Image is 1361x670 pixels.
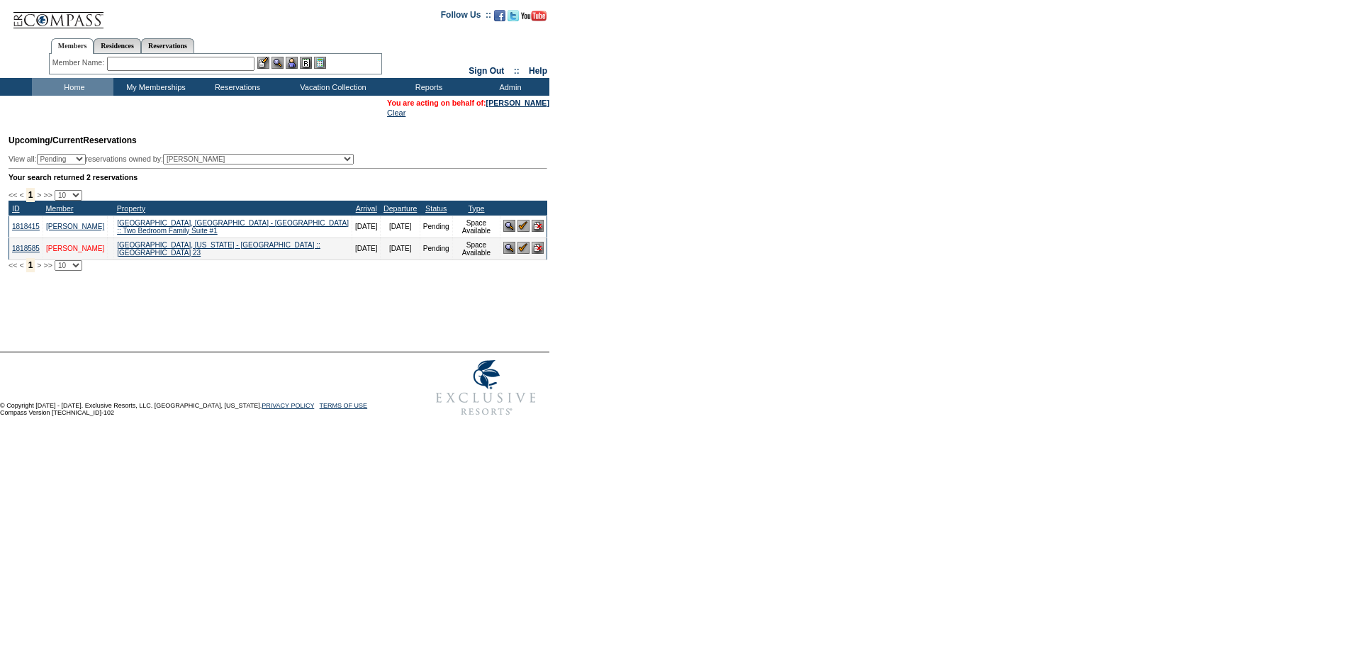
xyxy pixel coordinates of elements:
td: Home [32,78,113,96]
td: [DATE] [381,238,420,259]
a: [GEOGRAPHIC_DATA], [US_STATE] - [GEOGRAPHIC_DATA] :: [GEOGRAPHIC_DATA] 23 [117,241,320,257]
a: TERMS OF USE [320,402,368,409]
a: ID [12,204,20,213]
a: [PERSON_NAME] [486,99,549,107]
a: [PERSON_NAME] [46,245,104,252]
span: > [37,191,41,199]
img: Cancel Reservation [532,220,544,232]
span: > [37,261,41,269]
img: Cancel Reservation [532,242,544,254]
img: Become our fan on Facebook [494,10,505,21]
div: View all: reservations owned by: [9,154,360,164]
td: Follow Us :: [441,9,491,26]
a: Sign Out [469,66,504,76]
a: Follow us on Twitter [508,14,519,23]
a: Reservations [141,38,194,53]
span: >> [43,261,52,269]
a: PRIVACY POLICY [262,402,314,409]
span: << [9,261,17,269]
td: [DATE] [352,238,380,259]
a: Residences [94,38,141,53]
a: Departure [383,204,417,213]
a: Members [51,38,94,54]
a: 1818415 [12,223,40,230]
span: You are acting on behalf of: [387,99,549,107]
a: Property [117,204,145,213]
span: Upcoming/Current [9,135,83,145]
a: 1818585 [12,245,40,252]
td: Space Available [452,238,500,259]
a: Type [468,204,484,213]
td: [DATE] [352,216,380,238]
span: 1 [26,188,35,202]
span: :: [514,66,520,76]
td: [DATE] [381,216,420,238]
div: Member Name: [52,57,107,69]
a: Arrival [356,204,377,213]
td: Space Available [452,216,500,238]
img: Impersonate [286,57,298,69]
td: Pending [420,216,452,238]
td: Admin [468,78,549,96]
span: >> [43,191,52,199]
a: Help [529,66,547,76]
img: Confirm Reservation [517,242,530,254]
span: Reservations [9,135,137,145]
td: Pending [420,238,452,259]
div: Your search returned 2 reservations [9,173,547,182]
td: Reservations [195,78,276,96]
img: Confirm Reservation [517,220,530,232]
img: b_calculator.gif [314,57,326,69]
img: Exclusive Resorts [422,352,549,423]
img: View Reservation [503,242,515,254]
img: View [271,57,284,69]
a: Clear [387,108,405,117]
td: Vacation Collection [276,78,386,96]
a: Become our fan on Facebook [494,14,505,23]
a: Subscribe to our YouTube Channel [521,14,547,23]
img: Subscribe to our YouTube Channel [521,11,547,21]
a: Status [425,204,447,213]
a: [PERSON_NAME] [46,223,104,230]
a: Member [45,204,73,213]
a: [GEOGRAPHIC_DATA], [GEOGRAPHIC_DATA] - [GEOGRAPHIC_DATA] :: Two Bedroom Family Suite #1 [117,219,349,235]
span: 1 [26,258,35,272]
td: My Memberships [113,78,195,96]
img: View Reservation [503,220,515,232]
img: b_edit.gif [257,57,269,69]
img: Reservations [300,57,312,69]
td: Reports [386,78,468,96]
img: Follow us on Twitter [508,10,519,21]
span: < [19,261,23,269]
span: << [9,191,17,199]
span: < [19,191,23,199]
